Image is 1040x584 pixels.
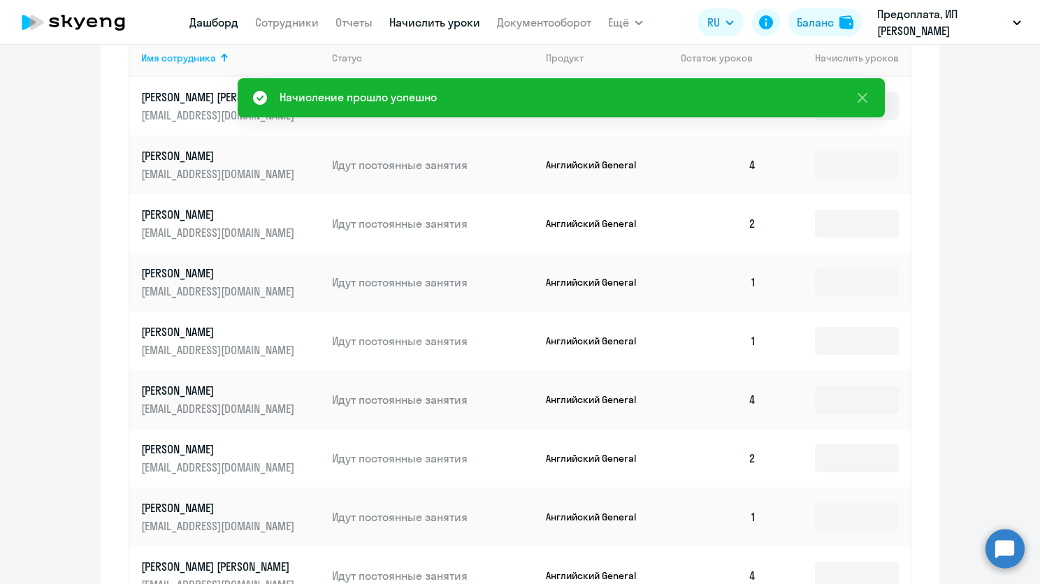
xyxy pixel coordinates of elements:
[141,441,321,475] a: [PERSON_NAME][EMAIL_ADDRESS][DOMAIN_NAME]
[141,108,298,123] p: [EMAIL_ADDRESS][DOMAIN_NAME]
[608,8,643,36] button: Ещё
[141,401,298,416] p: [EMAIL_ADDRESS][DOMAIN_NAME]
[788,8,862,36] button: Балансbalance
[389,15,480,29] a: Начислить уроки
[546,52,584,64] div: Продукт
[670,136,767,194] td: 4
[546,569,651,582] p: Английский General
[141,265,321,299] a: [PERSON_NAME][EMAIL_ADDRESS][DOMAIN_NAME]
[332,275,535,290] p: Идут постоянные занятия
[141,500,321,534] a: [PERSON_NAME][EMAIL_ADDRESS][DOMAIN_NAME]
[332,157,535,173] p: Идут постоянные занятия
[141,265,298,281] p: [PERSON_NAME]
[670,488,767,546] td: 1
[141,342,298,358] p: [EMAIL_ADDRESS][DOMAIN_NAME]
[546,159,651,171] p: Английский General
[546,511,651,523] p: Английский General
[332,392,535,407] p: Идут постоянные занятия
[141,383,321,416] a: [PERSON_NAME][EMAIL_ADDRESS][DOMAIN_NAME]
[670,312,767,370] td: 1
[546,335,651,347] p: Английский General
[546,276,651,289] p: Английский General
[141,89,321,123] a: [PERSON_NAME] [PERSON_NAME][EMAIL_ADDRESS][DOMAIN_NAME]
[877,6,1007,39] p: Предоплата, ИП [PERSON_NAME]
[141,207,298,222] p: [PERSON_NAME]
[608,14,629,31] span: Ещё
[670,194,767,253] td: 2
[141,500,298,516] p: [PERSON_NAME]
[332,333,535,349] p: Идут постоянные занятия
[332,216,535,231] p: Идут постоянные занятия
[141,518,298,534] p: [EMAIL_ADDRESS][DOMAIN_NAME]
[141,89,298,105] p: [PERSON_NAME] [PERSON_NAME]
[335,15,373,29] a: Отчеты
[332,52,535,64] div: Статус
[670,370,767,429] td: 4
[141,52,321,64] div: Имя сотрудника
[141,460,298,475] p: [EMAIL_ADDRESS][DOMAIN_NAME]
[797,14,834,31] div: Баланс
[141,324,298,340] p: [PERSON_NAME]
[141,52,216,64] div: Имя сотрудника
[332,52,362,64] div: Статус
[546,452,651,465] p: Английский General
[870,6,1028,39] button: Предоплата, ИП [PERSON_NAME]
[546,217,651,230] p: Английский General
[141,559,298,574] p: [PERSON_NAME] [PERSON_NAME]
[141,148,321,182] a: [PERSON_NAME][EMAIL_ADDRESS][DOMAIN_NAME]
[332,451,535,466] p: Идут постоянные занятия
[767,39,910,77] th: Начислить уроков
[670,253,767,312] td: 1
[189,15,238,29] a: Дашборд
[546,393,651,406] p: Английский General
[698,8,744,36] button: RU
[332,509,535,525] p: Идут постоянные занятия
[332,568,535,583] p: Идут постоянные занятия
[141,324,321,358] a: [PERSON_NAME][EMAIL_ADDRESS][DOMAIN_NAME]
[141,207,321,240] a: [PERSON_NAME][EMAIL_ADDRESS][DOMAIN_NAME]
[255,15,319,29] a: Сотрудники
[546,52,670,64] div: Продукт
[839,15,853,29] img: balance
[681,52,767,64] div: Остаток уроков
[141,148,298,163] p: [PERSON_NAME]
[141,225,298,240] p: [EMAIL_ADDRESS][DOMAIN_NAME]
[141,166,298,182] p: [EMAIL_ADDRESS][DOMAIN_NAME]
[141,383,298,398] p: [PERSON_NAME]
[141,441,298,457] p: [PERSON_NAME]
[280,89,437,105] div: Начисление прошло успешно
[707,14,720,31] span: RU
[141,284,298,299] p: [EMAIL_ADDRESS][DOMAIN_NAME]
[670,77,767,136] td: 1
[681,52,753,64] span: Остаток уроков
[670,429,767,488] td: 2
[497,15,591,29] a: Документооборот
